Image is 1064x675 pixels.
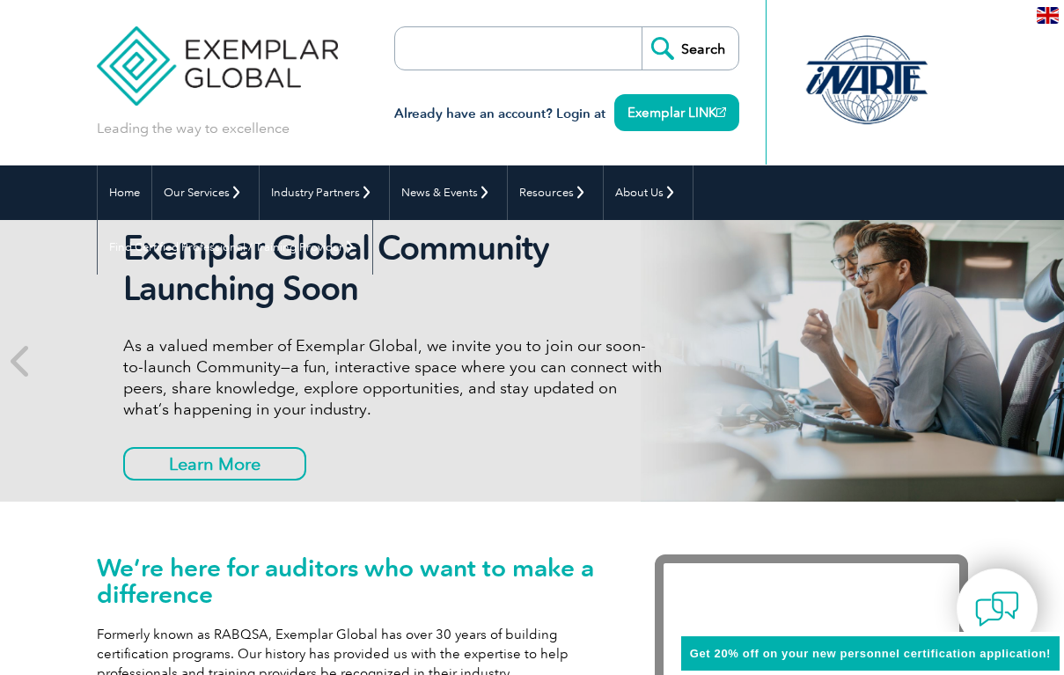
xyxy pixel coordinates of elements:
[975,587,1019,631] img: contact-chat.png
[123,447,306,481] a: Learn More
[98,220,372,275] a: Find Certified Professional / Training Provider
[1037,7,1059,24] img: en
[614,94,739,131] a: Exemplar LINK
[604,165,693,220] a: About Us
[97,119,290,138] p: Leading the way to excellence
[97,554,602,607] h1: We’re here for auditors who want to make a difference
[98,165,151,220] a: Home
[123,335,664,420] p: As a valued member of Exemplar Global, we invite you to join our soon-to-launch Community—a fun, ...
[642,27,738,70] input: Search
[716,107,726,117] img: open_square.png
[394,103,739,125] h3: Already have an account? Login at
[508,165,603,220] a: Resources
[690,647,1051,660] span: Get 20% off on your new personnel certification application!
[390,165,507,220] a: News & Events
[152,165,259,220] a: Our Services
[260,165,389,220] a: Industry Partners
